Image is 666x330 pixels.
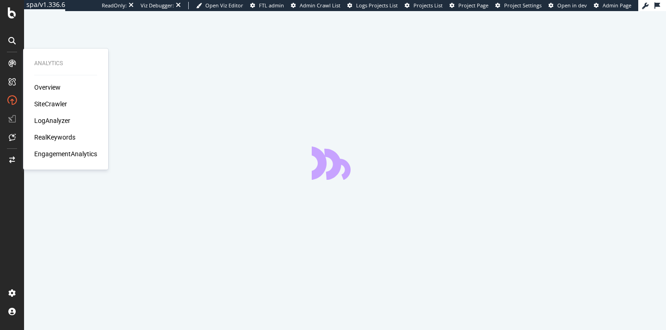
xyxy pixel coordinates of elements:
[356,2,398,9] span: Logs Projects List
[312,147,378,180] div: animation
[34,116,70,125] a: LogAnalyzer
[34,99,67,109] a: SiteCrawler
[495,2,542,9] a: Project Settings
[458,2,488,9] span: Project Page
[250,2,284,9] a: FTL admin
[205,2,243,9] span: Open Viz Editor
[405,2,443,9] a: Projects List
[594,2,631,9] a: Admin Page
[450,2,488,9] a: Project Page
[347,2,398,9] a: Logs Projects List
[34,83,61,92] a: Overview
[300,2,340,9] span: Admin Crawl List
[196,2,243,9] a: Open Viz Editor
[259,2,284,9] span: FTL admin
[141,2,174,9] div: Viz Debugger:
[504,2,542,9] span: Project Settings
[291,2,340,9] a: Admin Crawl List
[34,149,97,159] a: EngagementAnalytics
[557,2,587,9] span: Open in dev
[102,2,127,9] div: ReadOnly:
[413,2,443,9] span: Projects List
[34,133,75,142] a: RealKeywords
[549,2,587,9] a: Open in dev
[603,2,631,9] span: Admin Page
[34,60,97,67] div: Analytics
